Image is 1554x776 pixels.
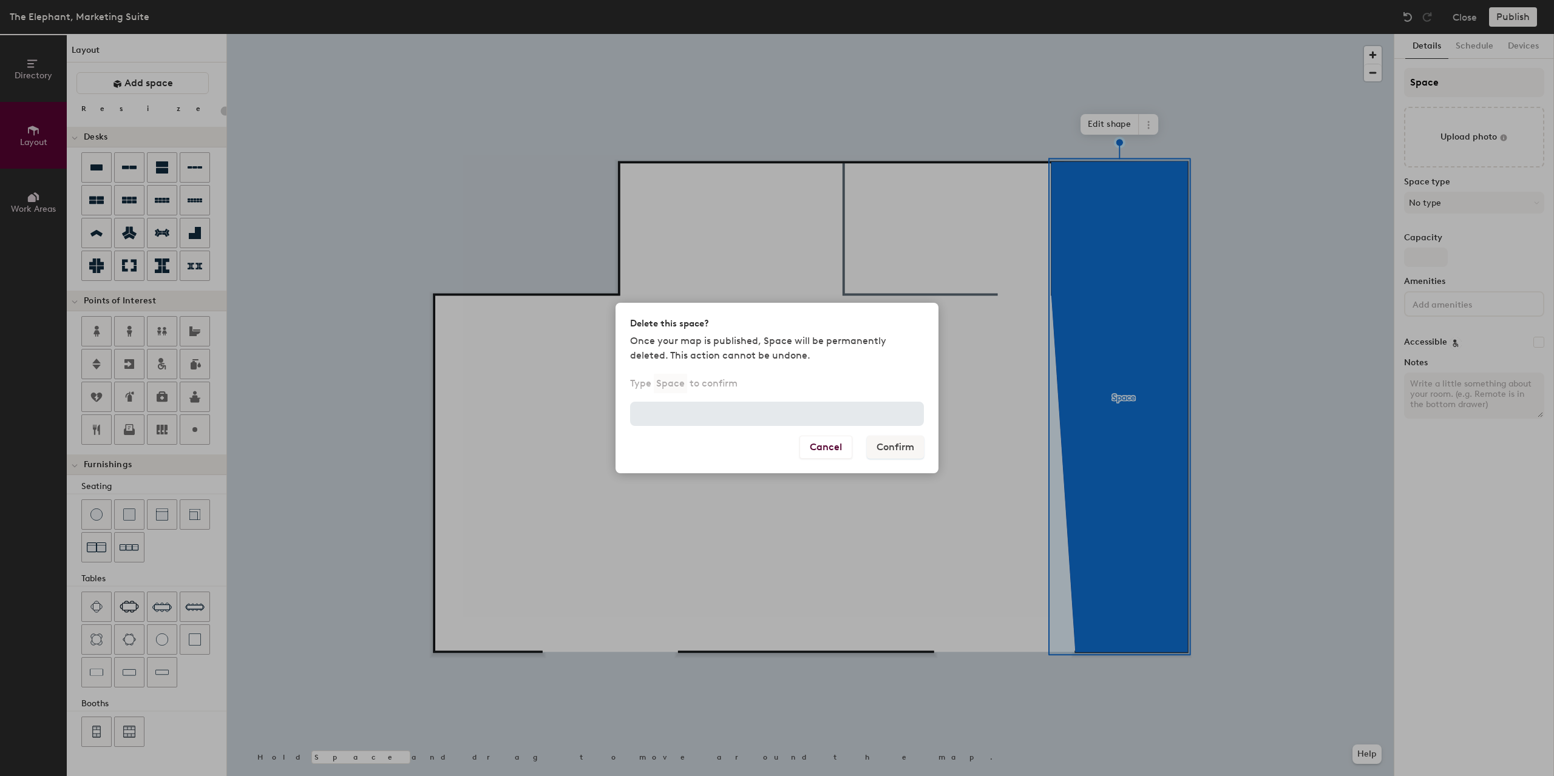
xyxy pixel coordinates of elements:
[654,374,687,393] p: Space
[799,436,852,459] button: Cancel
[867,436,924,459] button: Confirm
[630,334,924,363] p: Once your map is published, Space will be permanently deleted. This action cannot be undone.
[630,317,709,330] h2: Delete this space?
[630,374,738,393] p: Type to confirm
